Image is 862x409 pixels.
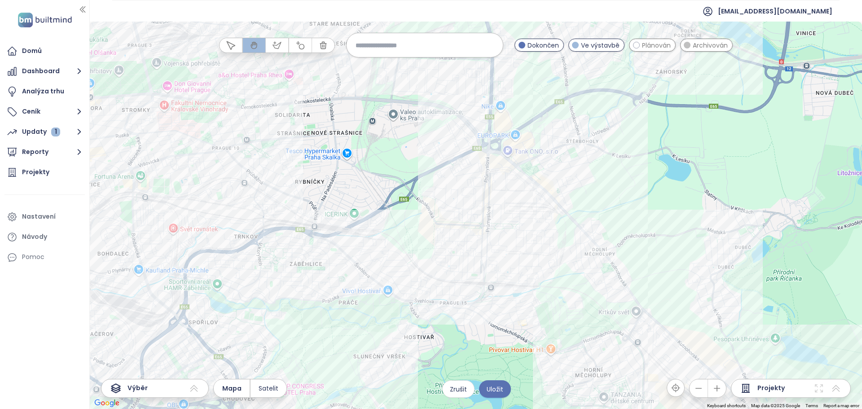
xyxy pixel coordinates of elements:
div: Návody [22,231,47,242]
div: Nastavení [22,211,56,222]
button: Zrušit [442,380,475,398]
button: Mapa [214,379,250,397]
button: Ceník [4,103,85,121]
a: Návody [4,228,85,246]
a: Open this area in Google Maps (opens a new window) [92,397,122,409]
button: Updaty 1 [4,123,85,141]
div: Pomoc [22,251,44,263]
span: [EMAIL_ADDRESS][DOMAIN_NAME] [718,0,832,22]
button: Reporty [4,143,85,161]
a: Projekty [4,163,85,181]
span: Uložit [487,384,503,394]
a: Terms (opens in new tab) [805,403,818,408]
div: Updaty [22,126,60,137]
a: Report a map error [823,403,859,408]
div: Projekty [22,167,49,178]
span: Satelit [259,383,278,393]
button: Dashboard [4,62,85,80]
img: Google [92,397,122,409]
img: logo [15,11,75,29]
div: Pomoc [4,248,85,266]
div: Analýza trhu [22,86,64,97]
span: Ve výstavbě [581,40,620,50]
button: Satelit [251,379,286,397]
span: Zrušit [450,384,467,394]
span: Projekty [757,383,785,394]
div: 1 [51,128,60,136]
button: Keyboard shortcuts [707,403,746,409]
span: Plánován [642,40,671,50]
a: Domů [4,42,85,60]
button: Uložit [479,380,511,398]
div: Domů [22,45,42,57]
span: Archivován [693,40,728,50]
span: Mapa [222,383,242,393]
span: Výběr [128,383,148,394]
a: Analýza trhu [4,83,85,101]
a: Nastavení [4,208,85,226]
span: Map data ©2025 Google [751,403,800,408]
span: Dokončen [528,40,559,50]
